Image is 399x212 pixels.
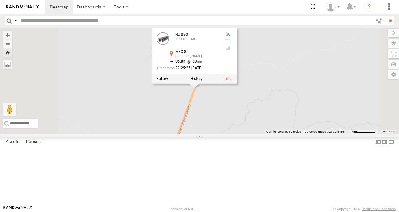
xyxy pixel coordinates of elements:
[382,131,395,133] a: Condiciones
[3,137,22,146] label: Assets
[375,137,381,147] label: Dock Summary Table to the Left
[349,130,356,133] span: 1 km
[3,206,32,212] a: Visit our Website
[3,103,16,116] button: Arrastra el hombrecito naranja al mapa para abrir Street View
[157,66,219,70] div: Date/time of location update
[364,2,374,12] i: ?
[388,70,399,79] label: Map Settings
[175,55,219,59] div: [PERSON_NAME]
[388,137,394,147] label: Hide Summary Table
[3,60,12,69] label: Measure
[3,48,12,57] button: Zoom Home
[175,32,219,37] div: RJ092
[175,50,219,54] div: MEX-85
[190,77,203,81] label: View Asset History
[347,130,378,134] button: Escala del mapa: 1 km por 59 píxeles
[324,2,342,12] div: XPD GLOBAL
[175,38,219,42] div: XPD GLOBAL
[225,77,232,81] a: View Asset Details
[3,31,12,39] button: Zoom in
[333,207,396,211] div: © Copyright 2025 -
[381,137,388,147] label: Dock Summary Table to the Right
[373,16,387,25] label: Search Filter Options
[224,32,232,37] div: Valid GPS Fix
[305,130,345,133] span: Datos del mapa ©2025 INEGI
[13,16,18,25] label: Search Query
[175,59,185,64] span: South
[266,130,301,134] button: Combinaciones de teclas
[185,59,203,64] span: 53
[224,39,232,44] div: No battery health information received from this device.
[224,46,232,51] div: Last Event GSM Signal Strength
[157,77,168,81] label: Realtime tracking of Asset
[171,207,195,211] div: Version: 305.01
[6,5,39,9] img: rand-logo.svg
[362,207,396,211] a: Terms and Conditions
[23,137,44,146] label: Fences
[3,39,12,48] button: Zoom out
